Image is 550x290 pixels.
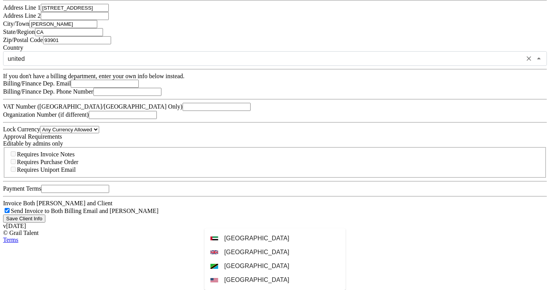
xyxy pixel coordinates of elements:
label: Organization Number (if different) [3,111,89,118]
li: [GEOGRAPHIC_DATA] [204,245,346,259]
label: Approval Requirements [3,133,62,140]
input: Save Client Info [3,215,45,223]
div: v [DATE] [3,223,547,230]
label: Billing/Finance Dep. Phone Number [3,88,93,95]
label: Payment Terms [3,185,41,192]
span: Send Invoice to Both Billing Email and [PERSON_NAME] [11,208,158,214]
button: Clear [523,53,534,64]
div: © Grail Talent [3,230,547,236]
li: [GEOGRAPHIC_DATA] [204,273,346,287]
span: Requires Purchase Order [17,159,78,165]
label: Lock Currency [3,126,40,132]
span: Requires Uniport Email [17,166,76,173]
div: Editable by admins only [3,140,547,147]
li: [GEOGRAPHIC_DATA] [204,231,346,245]
label: City/Town [3,20,29,27]
li: [GEOGRAPHIC_DATA] [204,259,346,273]
label: Address Line 2 [3,12,41,19]
label: Billing/Finance Dep. Email [3,80,71,87]
label: State/Region [3,28,35,35]
button: Close [533,53,544,64]
label: VAT Number ([GEOGRAPHIC_DATA]/[GEOGRAPHIC_DATA] Only) [3,103,183,110]
label: Invoice Both [PERSON_NAME] and Client [3,200,112,206]
label: Zip/Postal Code [3,37,43,43]
a: Terms [3,236,18,243]
span: Requires Invoice Notes [17,151,75,158]
div: If you don't have a billing department, enter your own info below instead. [3,73,547,80]
label: Address Line 1 [3,4,41,11]
label: Country [3,44,23,51]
